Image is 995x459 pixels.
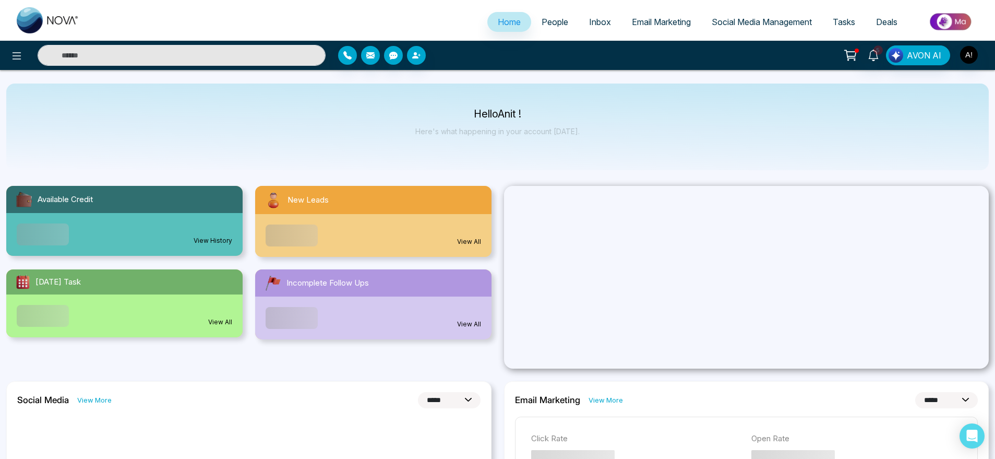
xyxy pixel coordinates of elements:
img: followUps.svg [263,274,282,292]
h2: Email Marketing [515,395,580,405]
a: View More [77,395,112,405]
img: Nova CRM Logo [17,7,79,33]
span: Available Credit [38,194,93,206]
span: Home [498,17,521,27]
div: Open Intercom Messenger [960,423,985,449]
a: Incomplete Follow UpsView All [249,269,498,339]
span: People [542,17,568,27]
a: View All [457,237,481,246]
a: Social Media Management [701,12,822,32]
span: Email Marketing [632,17,691,27]
p: Hello Anit ! [415,110,580,119]
p: Open Rate [751,433,962,445]
span: Inbox [589,17,611,27]
a: View More [589,395,623,405]
a: View History [194,236,232,245]
a: View All [457,320,481,329]
button: AVON AI [886,45,950,65]
span: Incomplete Follow Ups [286,277,369,289]
span: Deals [876,17,897,27]
img: availableCredit.svg [15,190,33,209]
a: Inbox [579,12,621,32]
h2: Social Media [17,395,69,405]
img: Lead Flow [889,48,903,63]
a: View All [208,317,232,327]
a: Tasks [822,12,866,32]
a: New LeadsView All [249,186,498,257]
a: Home [487,12,531,32]
span: Social Media Management [712,17,812,27]
span: New Leads [287,194,329,206]
img: User Avatar [960,46,978,64]
img: todayTask.svg [15,274,31,290]
a: Email Marketing [621,12,701,32]
span: 5 [873,45,883,55]
p: Click Rate [531,433,741,445]
a: 5 [861,45,886,64]
p: Here's what happening in your account [DATE]. [415,127,580,136]
img: newLeads.svg [263,190,283,210]
a: People [531,12,579,32]
span: AVON AI [907,49,941,62]
a: Deals [866,12,908,32]
span: [DATE] Task [35,276,81,288]
img: Market-place.gif [913,10,989,33]
span: Tasks [833,17,855,27]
